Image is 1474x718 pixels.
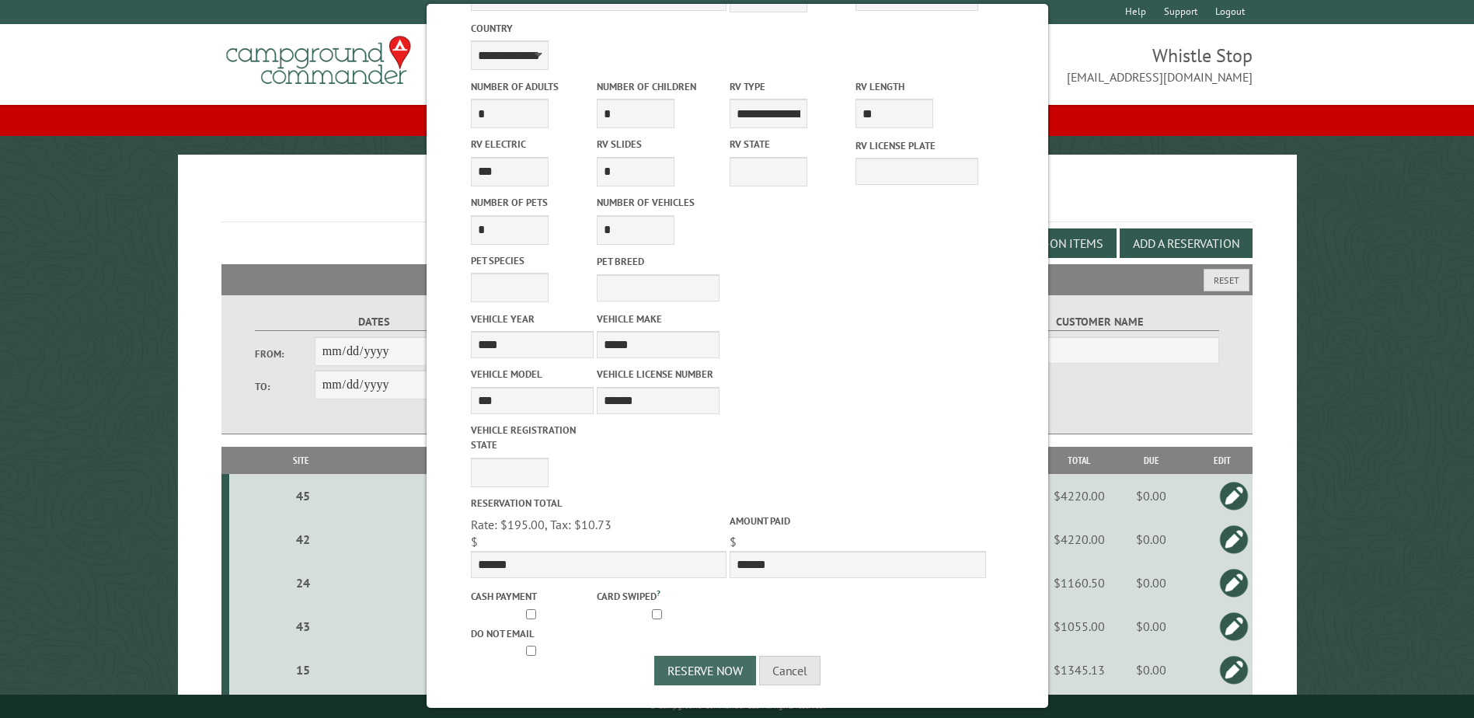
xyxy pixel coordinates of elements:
[596,587,719,604] label: Card swiped
[596,137,719,152] label: RV Slides
[235,619,370,634] div: 43
[470,423,593,452] label: Vehicle Registration state
[654,656,756,685] button: Reserve Now
[470,534,477,549] span: $
[1110,648,1192,692] td: $0.00
[759,656,821,685] button: Cancel
[981,313,1218,331] label: Customer Name
[730,137,852,152] label: RV State
[1048,447,1110,474] th: Total
[1048,518,1110,561] td: $4220.00
[221,179,1252,222] h1: Reservations
[1110,605,1192,648] td: $0.00
[656,587,660,598] a: ?
[221,264,1252,294] h2: Filters
[375,662,769,678] div: [DATE] - [DATE]
[470,626,593,641] label: Do not email
[855,79,978,94] label: RV Length
[1048,648,1110,692] td: $1345.13
[470,137,593,152] label: RV Electric
[235,532,370,547] div: 42
[650,701,825,711] small: © Campground Commander LLC. All rights reserved.
[235,488,370,504] div: 45
[730,534,737,549] span: $
[470,79,593,94] label: Number of Adults
[470,496,726,511] label: Reservation Total
[596,195,719,210] label: Number of Vehicles
[596,79,719,94] label: Number of Children
[1048,605,1110,648] td: $1055.00
[470,195,593,210] label: Number of Pets
[983,228,1117,258] button: Edit Add-on Items
[596,254,719,269] label: Pet breed
[255,313,492,331] label: Dates
[235,575,370,591] div: 24
[730,79,852,94] label: RV Type
[470,589,593,604] label: Cash payment
[1192,447,1252,474] th: Edit
[375,619,769,634] div: [DATE] - [DATE]
[470,312,593,326] label: Vehicle Year
[255,347,314,361] label: From:
[1204,269,1249,291] button: Reset
[1110,474,1192,518] td: $0.00
[1110,518,1192,561] td: $0.00
[1110,561,1192,605] td: $0.00
[375,575,769,591] div: [DATE] - [DATE]
[596,367,719,382] label: Vehicle License Number
[470,517,611,532] span: Rate: $195.00, Tax: $10.73
[596,312,719,326] label: Vehicle Make
[229,447,372,474] th: Site
[1110,447,1192,474] th: Due
[470,21,726,36] label: Country
[235,662,370,678] div: 15
[221,30,416,91] img: Campground Commander
[375,488,769,504] div: [DATE] - [DATE]
[1120,228,1253,258] button: Add a Reservation
[373,447,772,474] th: Dates
[1048,561,1110,605] td: $1160.50
[730,514,985,528] label: Amount paid
[855,138,978,153] label: RV License Plate
[375,532,769,547] div: [DATE] - [DATE]
[1048,474,1110,518] td: $4220.00
[470,253,593,268] label: Pet species
[255,379,314,394] label: To:
[470,367,593,382] label: Vehicle Model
